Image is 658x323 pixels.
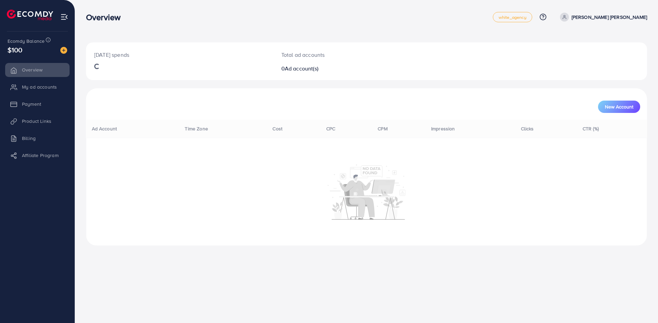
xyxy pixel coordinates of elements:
span: white_agency [499,15,526,20]
a: white_agency [493,12,532,22]
p: [PERSON_NAME] [PERSON_NAME] [572,13,647,21]
button: New Account [598,101,640,113]
a: [PERSON_NAME] [PERSON_NAME] [557,13,647,22]
img: logo [7,10,53,20]
img: menu [60,13,68,21]
p: Total ad accounts [281,51,405,59]
span: Ecomdy Balance [8,38,45,44]
span: $100 [8,45,23,55]
span: New Account [605,104,633,109]
img: image [60,47,67,54]
h2: 0 [281,65,405,72]
span: Ad account(s) [285,65,318,72]
h3: Overview [86,12,126,22]
p: [DATE] spends [94,51,265,59]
